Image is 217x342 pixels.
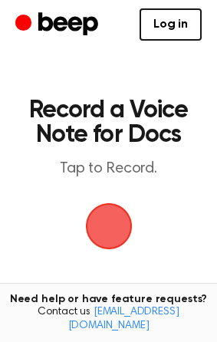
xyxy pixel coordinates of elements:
[28,98,189,147] h1: Record a Voice Note for Docs
[68,307,179,331] a: [EMAIL_ADDRESS][DOMAIN_NAME]
[15,10,102,40] a: Beep
[9,306,208,333] span: Contact us
[140,8,202,41] a: Log in
[28,159,189,179] p: Tap to Record.
[86,203,132,249] img: Beep Logo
